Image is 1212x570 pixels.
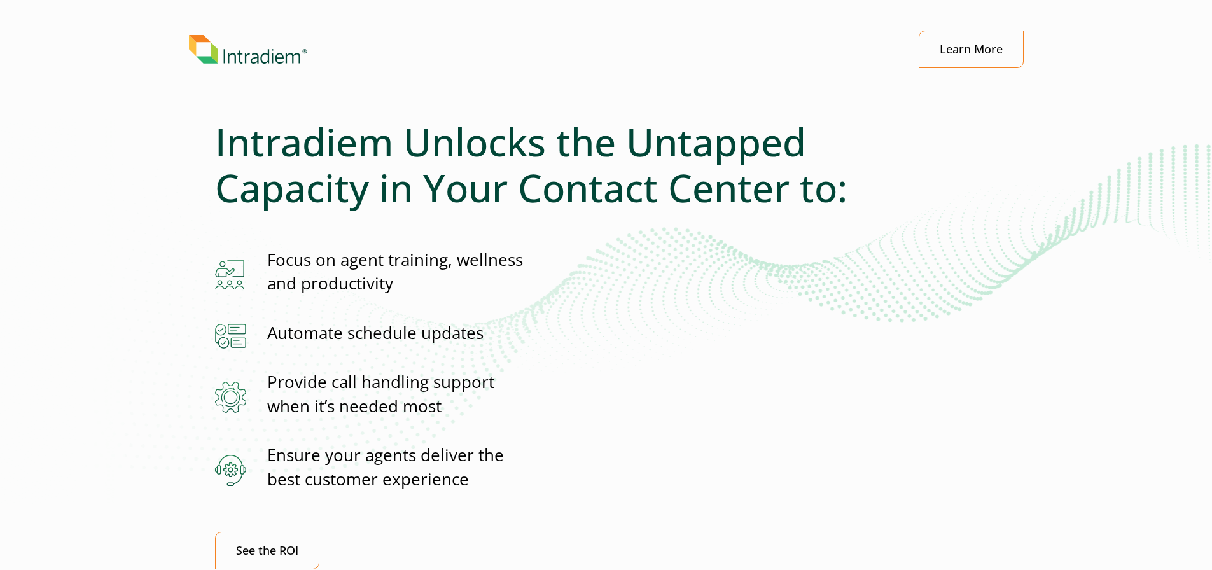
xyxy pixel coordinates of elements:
a: Learn More [919,31,1024,68]
p: Ensure your agents deliver the best customer experience [267,443,541,491]
p: Focus on agent training, wellness and productivity​ [267,248,541,296]
img: Improve Adherence [215,455,246,486]
a: Link to homepage of Intradiem [189,35,888,64]
a: See the ROI [215,532,319,569]
img: Automation Icon [215,324,246,349]
h1: Intradiem Unlocks the Untapped Capacity in Your Contact Center to:​ [215,119,919,211]
img: Intradiem [189,35,307,64]
p: Automate schedule updates​ [267,321,484,345]
p: Provide call handling support when it’s needed most​ [267,370,541,418]
img: Training Icon [215,260,244,289]
img: Streamline Call Handling Icon [215,382,246,413]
